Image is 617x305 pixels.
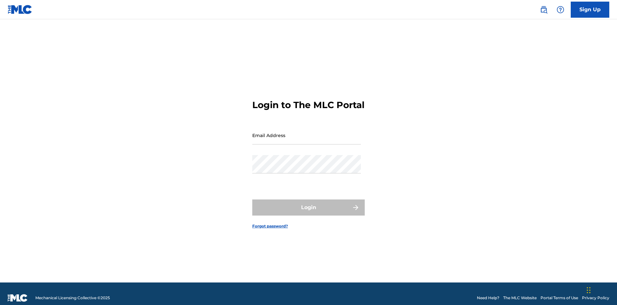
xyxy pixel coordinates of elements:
a: The MLC Website [503,295,537,301]
a: Privacy Policy [582,295,609,301]
a: Forgot password? [252,223,288,229]
img: search [540,6,548,14]
h3: Login to The MLC Portal [252,99,364,111]
a: Need Help? [477,295,499,301]
iframe: Chat Widget [585,274,617,305]
a: Sign Up [571,2,609,18]
span: Mechanical Licensing Collective © 2025 [35,295,110,301]
div: Drag [587,281,591,300]
img: MLC Logo [8,5,32,14]
a: Portal Terms of Use [541,295,578,301]
a: Public Search [537,3,550,16]
img: logo [8,294,28,302]
img: help [557,6,564,14]
div: Help [554,3,567,16]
